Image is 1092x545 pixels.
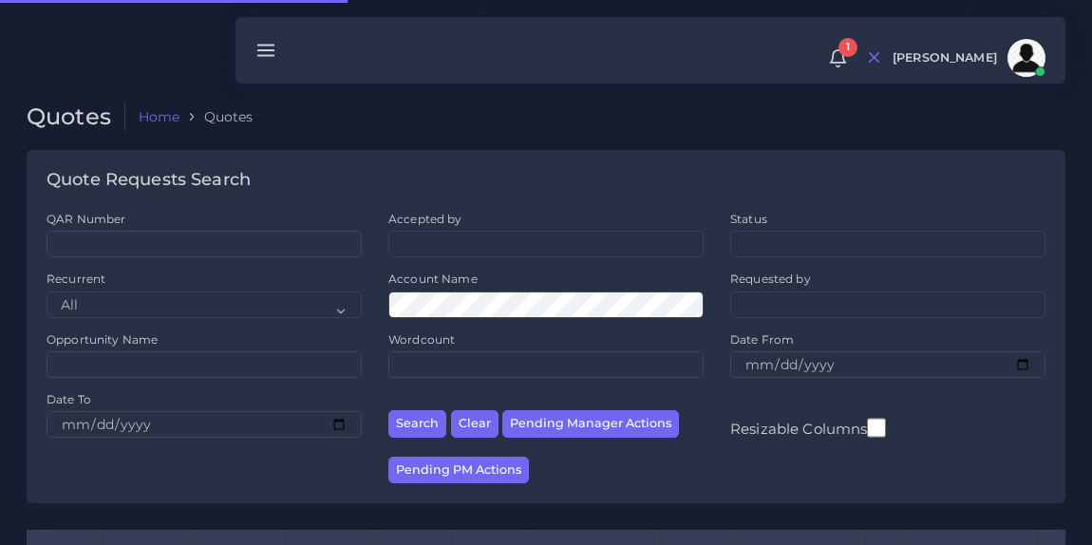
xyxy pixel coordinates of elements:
span: 1 [838,38,857,57]
a: Home [139,107,180,126]
label: Account Name [388,271,478,287]
label: Requested by [730,271,811,287]
label: Opportunity Name [47,331,158,348]
a: 1 [821,48,855,68]
button: Pending PM Actions [388,457,529,484]
label: Accepted by [388,211,462,227]
label: Date From [730,331,794,348]
img: avatar [1007,39,1045,77]
label: Recurrent [47,271,105,287]
span: [PERSON_NAME] [893,52,997,65]
label: Resizable Columns [730,416,886,440]
label: QAR Number [47,211,125,227]
a: [PERSON_NAME]avatar [883,39,1052,77]
label: Status [730,211,767,227]
input: Resizable Columns [867,416,886,440]
button: Pending Manager Actions [502,410,679,438]
button: Clear [451,410,499,438]
label: Wordcount [388,331,455,348]
button: Search [388,410,446,438]
h2: Quotes [27,103,125,131]
li: Quotes [179,107,253,126]
h4: Quote Requests Search [47,170,251,191]
label: Date To [47,391,91,407]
